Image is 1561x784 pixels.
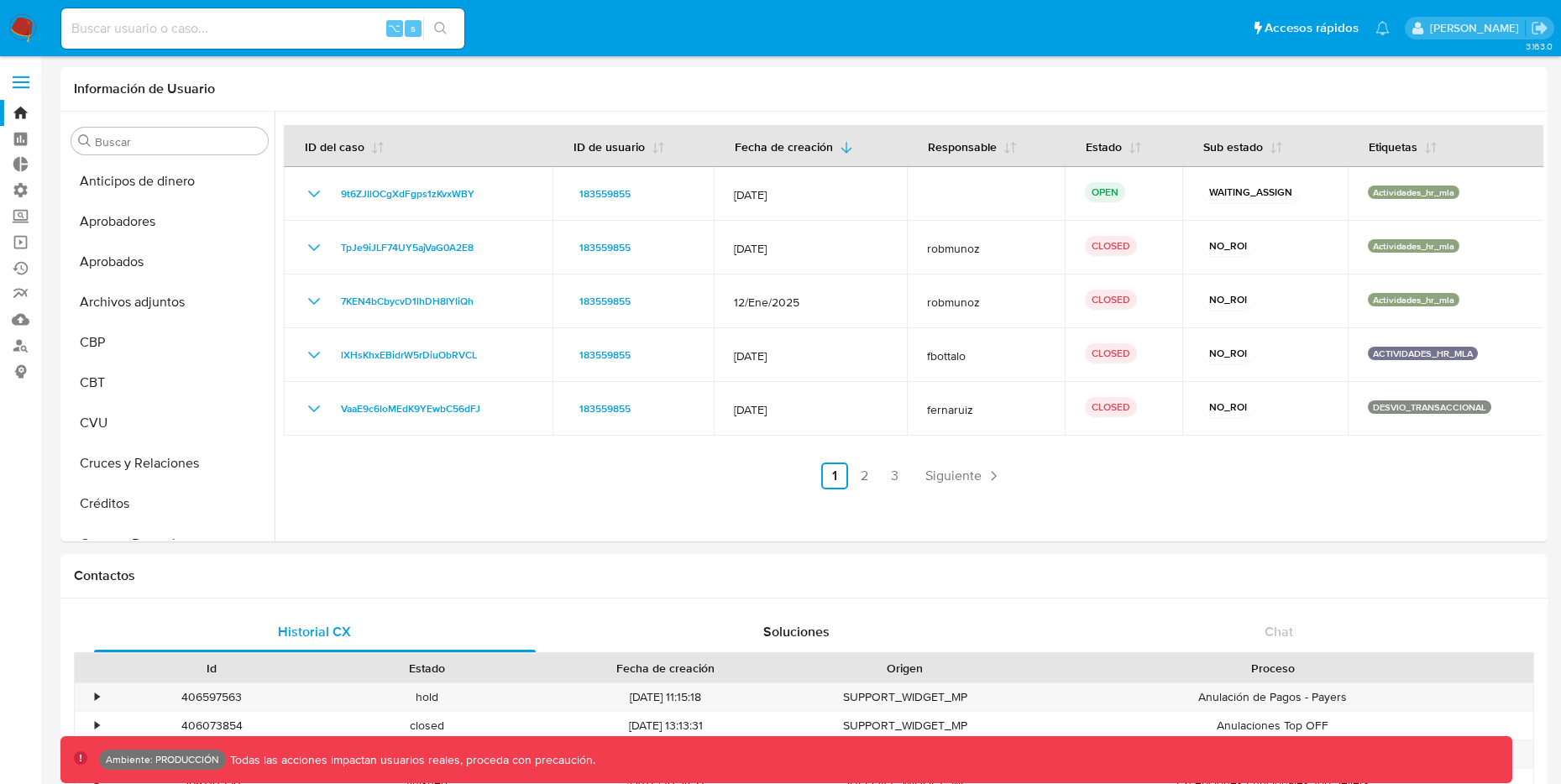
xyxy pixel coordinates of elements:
div: Anulación de Pagos - Payers [1013,683,1533,711]
div: Origen [809,660,1000,677]
button: Buscar [78,134,92,148]
button: Aprobadores [65,201,275,242]
span: Chat [1265,622,1293,641]
div: Anulaciones Top OFF [1013,712,1533,740]
button: Créditos [65,483,275,524]
p: Ambiente: PRODUCCIÓN [106,756,219,763]
div: Fecha de creación [546,660,785,677]
div: [DATE] 13:13:31 [534,712,797,740]
div: • [95,718,99,734]
span: Historial CX [278,622,351,641]
button: Anticipos de dinero [65,161,275,201]
a: Notificaciones [1375,21,1390,35]
button: Archivos adjuntos [65,282,275,322]
button: CBT [65,363,275,403]
h1: Contactos [74,567,1534,584]
div: closed [319,712,534,740]
button: CVU [65,403,275,443]
button: Cruces y Relaciones [65,443,275,483]
div: 406597563 [104,683,319,711]
div: Estado [331,660,522,677]
span: Accesos rápidos [1265,19,1359,37]
button: search-icon [423,17,458,40]
div: Id [116,660,307,677]
input: Buscar [95,134,261,149]
div: 406073854 [104,712,319,740]
div: Proceso [1024,660,1522,677]
button: Aprobados [65,242,275,282]
div: SUPPORT_WIDGET_MP [797,712,1012,740]
a: Salir [1531,19,1548,37]
div: [DATE] 11:15:18 [534,683,797,711]
p: luis.birchenz@mercadolibre.com [1430,20,1525,36]
input: Buscar usuario o caso... [61,18,464,39]
button: Cuentas Bancarias [65,524,275,564]
span: Soluciones [763,622,830,641]
div: SUPPORT_WIDGET_MP [797,683,1012,711]
span: s [411,20,416,36]
div: hold [319,683,534,711]
span: ⌥ [388,20,401,36]
p: Todas las acciones impactan usuarios reales, proceda con precaución. [226,752,595,768]
button: CBP [65,322,275,363]
div: • [95,689,99,705]
h1: Información de Usuario [74,81,215,97]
